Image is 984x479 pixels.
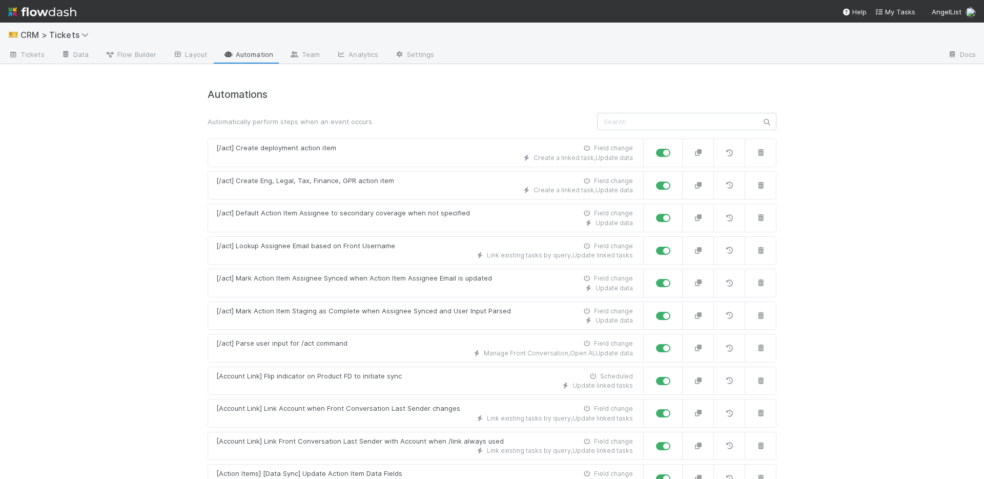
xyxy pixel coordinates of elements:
a: [Account Link] Flip indicator on Product FD to initiate syncScheduledUpdate linked tasks [208,367,644,395]
span: Update data [596,154,633,162]
div: Field change [582,469,633,478]
img: avatar_a8b9208c-77c1-4b07-b461-d8bc701f972e.png [966,7,976,17]
span: Link existing tasks by query , [487,251,572,259]
div: [/act] Lookup Assignee Email based on Front Username [216,241,395,251]
a: Docs [939,47,984,64]
div: [Action Items] [Data Sync] Update Action Item Data Fields [216,469,402,479]
div: Field change [582,176,633,186]
div: Field change [582,209,633,218]
span: Create a linked task , [534,154,596,162]
span: Update linked tasks [572,251,633,259]
span: Link existing tasks by query , [487,414,572,422]
a: [/act] Default Action Item Assignee to secondary coverage when not specifiedField changeUpdate data [208,204,644,232]
h4: Automations [208,89,776,101]
span: Open AI , [570,349,596,357]
div: Field change [582,307,633,316]
div: Field change [582,404,633,413]
div: Help [842,7,867,17]
div: [Account Link] Flip indicator on Product FD to initiate sync [216,371,402,382]
span: Update data [596,349,633,357]
span: Link existing tasks by query , [487,447,572,454]
a: [/act] Create Eng, Legal, Tax, Finance, GPR action itemField changeCreate a linked task,Update data [208,171,644,200]
span: Flow Builder [105,49,156,59]
div: Automatically perform steps when an event occurs. [200,116,589,127]
a: Analytics [328,47,386,64]
div: Field change [582,437,633,446]
a: [/act] Create deployment action itemField changeCreate a linked task,Update data [208,138,644,167]
div: [/act] Mark Action Item Assignee Synced when Action Item Assignee Email is updated [216,273,492,284]
div: Field change [582,339,633,348]
a: [/act] Mark Action Item Assignee Synced when Action Item Assignee Email is updatedField changeUpd... [208,269,644,297]
a: My Tasks [875,7,915,17]
a: Settings [386,47,442,64]
div: [/act] Default Action Item Assignee to secondary coverage when not specified [216,208,470,218]
div: [/act] Create Eng, Legal, Tax, Finance, GPR action item [216,176,394,186]
span: My Tasks [875,8,915,16]
input: Search [597,113,776,130]
div: Scheduled [588,372,633,381]
a: [Account Link] Link Account when Front Conversation Last Sender changesField changeLink existing ... [208,399,644,428]
a: Data [53,47,97,64]
span: Update linked tasks [572,382,633,389]
span: AngelList [932,8,961,16]
span: Manage Front Conversation , [484,349,570,357]
a: Layout [165,47,215,64]
a: Flow Builder [97,47,165,64]
a: [/act] Mark Action Item Staging as Complete when Assignee Synced and User Input ParsedField chang... [208,302,644,330]
span: 🎫 [8,30,18,39]
a: Automation [215,47,281,64]
img: logo-inverted-e16ddd16eac7371096b0.svg [8,3,76,21]
div: [/act] Mark Action Item Staging as Complete when Assignee Synced and User Input Parsed [216,306,511,316]
div: Field change [582,144,633,153]
div: [/act] Create deployment action item [216,143,336,153]
span: Update data [596,316,633,324]
div: Field change [582,242,633,251]
a: Team [281,47,328,64]
div: [Account Link] Link Account when Front Conversation Last Sender changes [216,404,460,414]
span: Update linked tasks [572,447,633,454]
div: Field change [582,274,633,283]
div: [/act] Parse user input for /act command [216,338,347,349]
div: [Account Link] Link Front Conversation Last Sender with Account when /link always used [216,436,504,447]
span: Update data [596,219,633,227]
a: [Account Link] Link Front Conversation Last Sender with Account when /link always usedField chang... [208,432,644,461]
a: [/act] Lookup Assignee Email based on Front UsernameField changeLink existing tasks by query,Upda... [208,236,644,265]
span: Update linked tasks [572,414,633,422]
span: Tickets [8,49,45,59]
span: Create a linked task , [534,186,596,194]
a: [/act] Parse user input for /act commandField changeManage Front Conversation,Open AI,Update data [208,334,644,363]
span: CRM > Tickets [20,30,94,40]
span: Update data [596,284,633,292]
span: Update data [596,186,633,194]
